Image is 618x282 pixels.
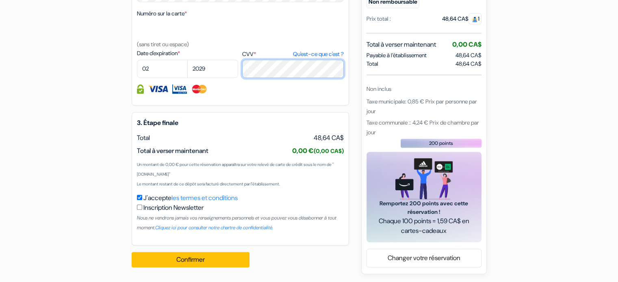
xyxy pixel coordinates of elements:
a: Qu'est-ce que c'est ? [293,50,343,58]
span: Payable à l’établissement [366,51,427,59]
small: (0,00 CA$) [314,147,344,155]
img: guest.svg [472,16,478,22]
img: Visa Electron [172,84,187,94]
div: 48,64 CA$ [442,14,481,23]
label: CVV [242,50,343,58]
span: Total [137,133,150,142]
label: J'accepte [143,193,238,203]
span: Remportez 200 points avec cette réservation ! [376,199,472,216]
img: Visa [148,84,168,94]
span: 1 [468,13,481,24]
small: Le montant restant de ce dépôt sera facturé directement par l'établissement. [137,181,280,187]
span: Taxe municipale: 0,85 € Prix par personne par jour [366,97,477,114]
span: 200 points [429,139,453,146]
div: Non inclus [366,84,481,93]
img: Master Card [191,84,208,94]
img: Information de carte de crédit entièrement encryptée et sécurisée [137,84,144,94]
span: 0,00 € [292,146,344,155]
span: Total [366,59,378,68]
span: Total à verser maintenant [366,39,436,49]
img: gift_card_hero_new.png [395,158,453,199]
label: Date d'expiration [137,49,238,58]
span: 48,64 CA$ [455,59,481,68]
a: les termes et conditions [171,194,238,202]
span: Taxe communale :: 4,24 € Prix de chambre par jour [366,118,479,136]
h5: 3. Étape finale [137,119,344,127]
label: Inscription Newsletter [143,203,204,213]
small: Un montant de 0,00 € pour cette réservation apparaîtra sur votre relevé de carte de crédit sous l... [137,162,334,177]
span: 48,64 CA$ [455,51,481,58]
a: Cliquez ici pour consulter notre chartre de confidentialité. [155,224,273,231]
span: 48,64 CA$ [314,133,344,143]
button: Confirmer [132,252,249,267]
span: 0,00 CA$ [452,40,481,48]
small: Nous ne vendrons jamais vos renseignements personnels et vous pouvez vous désabonner à tout moment. [137,215,336,231]
small: (sans tiret ou espace) [137,41,189,48]
label: Numéro sur la carte [137,9,187,18]
div: Prix total : [366,14,391,23]
span: Chaque 100 points = 1,59 CA$ en cartes-cadeaux [376,216,472,235]
span: Total à verser maintenant [137,146,208,155]
a: Changer votre réservation [367,250,481,265]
